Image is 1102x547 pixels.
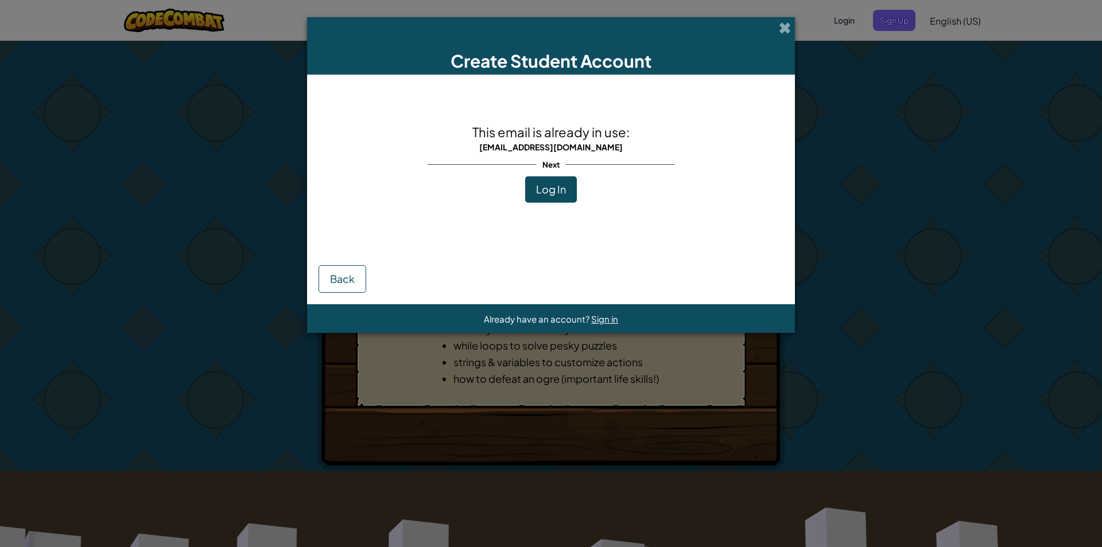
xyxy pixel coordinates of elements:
[484,313,591,324] span: Already have an account?
[479,142,623,152] span: [EMAIL_ADDRESS][DOMAIN_NAME]
[537,156,566,173] span: Next
[451,50,651,72] span: Create Student Account
[330,272,355,285] span: Back
[319,265,366,293] button: Back
[536,183,566,196] span: Log In
[472,124,630,140] span: This email is already in use:
[591,313,618,324] a: Sign in
[525,176,577,203] button: Log In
